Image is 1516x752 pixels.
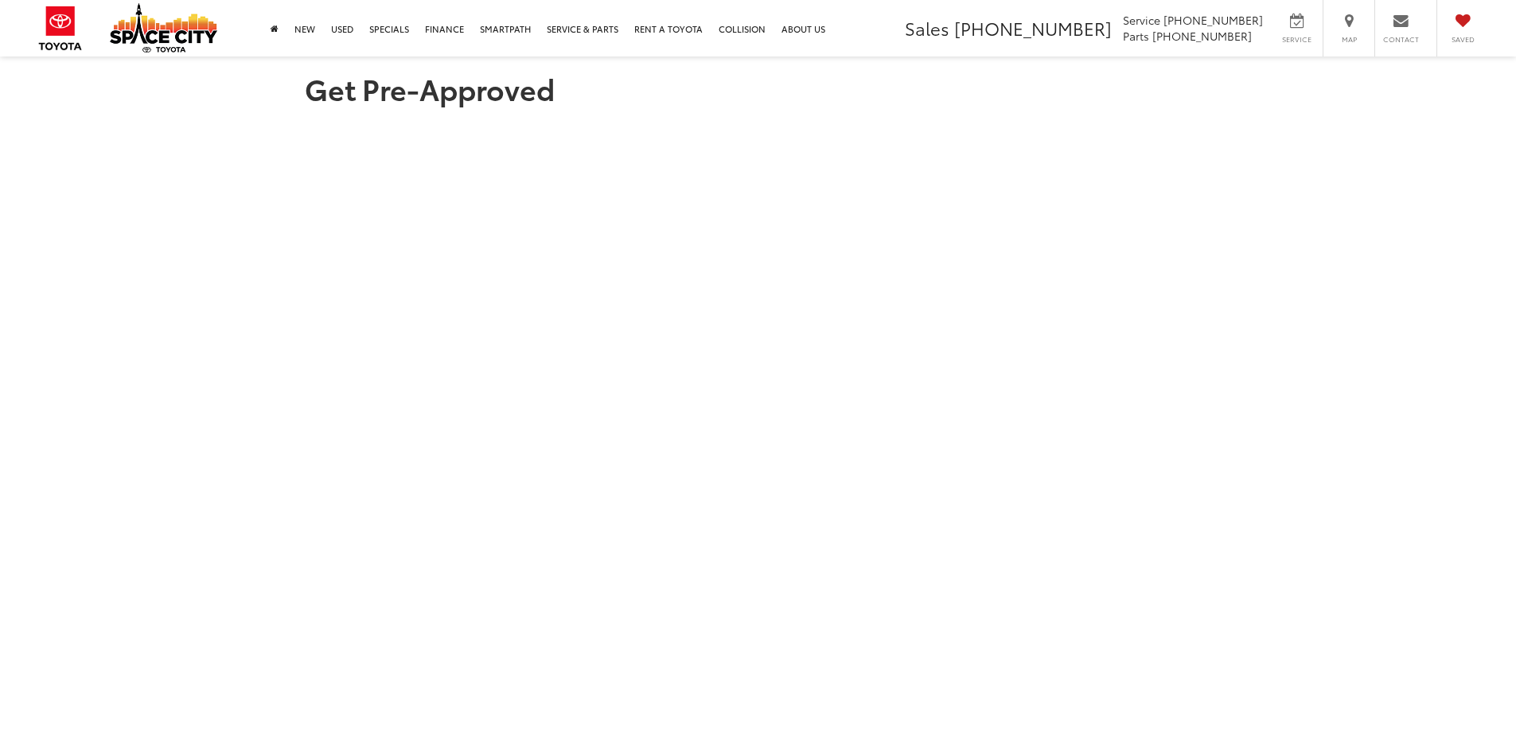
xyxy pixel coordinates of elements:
[305,72,1212,104] h1: Get Pre-Approved
[1123,28,1149,44] span: Parts
[1445,34,1480,45] span: Saved
[110,3,217,53] img: Space City Toyota
[1163,12,1263,28] span: [PHONE_NUMBER]
[905,15,949,41] span: Sales
[1279,34,1315,45] span: Service
[954,15,1112,41] span: [PHONE_NUMBER]
[1331,34,1366,45] span: Map
[1383,34,1419,45] span: Contact
[1152,28,1252,44] span: [PHONE_NUMBER]
[1123,12,1160,28] span: Service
